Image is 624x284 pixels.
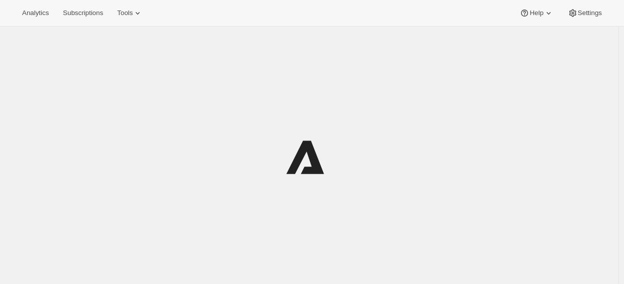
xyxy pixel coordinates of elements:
button: Settings [562,6,608,20]
button: Analytics [16,6,55,20]
span: Subscriptions [63,9,103,17]
span: Help [530,9,543,17]
button: Tools [111,6,149,20]
span: Tools [117,9,133,17]
span: Analytics [22,9,49,17]
button: Help [513,6,559,20]
span: Settings [578,9,602,17]
button: Subscriptions [57,6,109,20]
